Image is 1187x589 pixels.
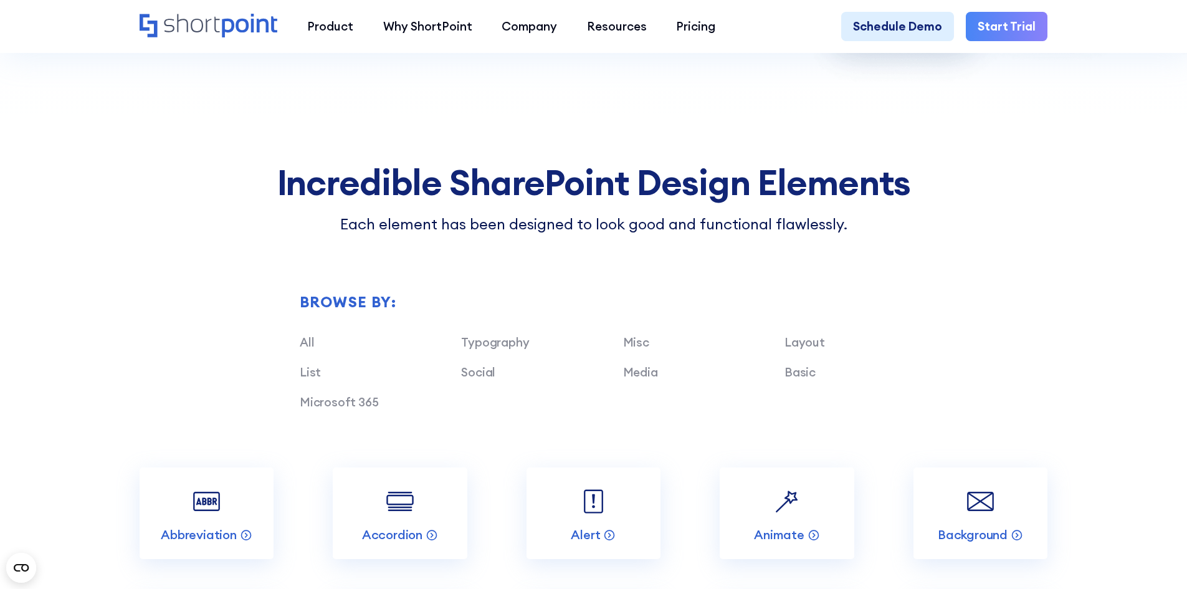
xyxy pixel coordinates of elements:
[938,527,1008,543] p: Background
[383,17,472,36] div: Why ShortPoint
[676,17,715,36] div: Pricing
[140,467,274,560] a: Abbreviation
[841,12,954,42] a: Schedule Demo
[333,467,467,560] a: Accordion
[769,484,804,519] img: Animate
[292,12,368,42] a: Product
[161,527,237,543] p: Abbreviation
[300,295,946,310] div: Browse by:
[571,527,600,543] p: Alert
[966,12,1047,42] a: Start Trial
[587,17,647,36] div: Resources
[6,553,36,583] button: Open CMP widget
[300,395,379,409] a: Microsoft 365
[527,467,660,560] a: Alert
[362,527,422,543] p: Accordion
[487,12,572,42] a: Company
[189,484,224,519] img: Abbreviation
[913,467,1047,560] a: Background
[502,17,557,36] div: Company
[140,213,1047,236] p: Each element has been designed to look good and functional flawlessly.
[784,365,816,380] a: Basic
[1125,529,1187,589] div: Widget chat
[662,12,731,42] a: Pricing
[1125,529,1187,589] iframe: Chat Widget
[784,335,825,350] a: Layout
[461,335,529,350] a: Typography
[307,17,353,36] div: Product
[461,365,495,380] a: Social
[623,335,649,350] a: Misc
[140,163,1047,202] h2: Incredible SharePoint Design Elements
[754,527,804,543] p: Animate
[720,467,854,560] a: Animate
[300,335,314,350] a: All
[963,484,998,519] img: Background
[623,365,658,380] a: Media
[140,14,277,39] a: Home
[382,484,417,519] img: Accordion
[572,12,662,42] a: Resources
[300,365,321,380] a: List
[576,484,611,519] img: Alert
[368,12,487,42] a: Why ShortPoint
